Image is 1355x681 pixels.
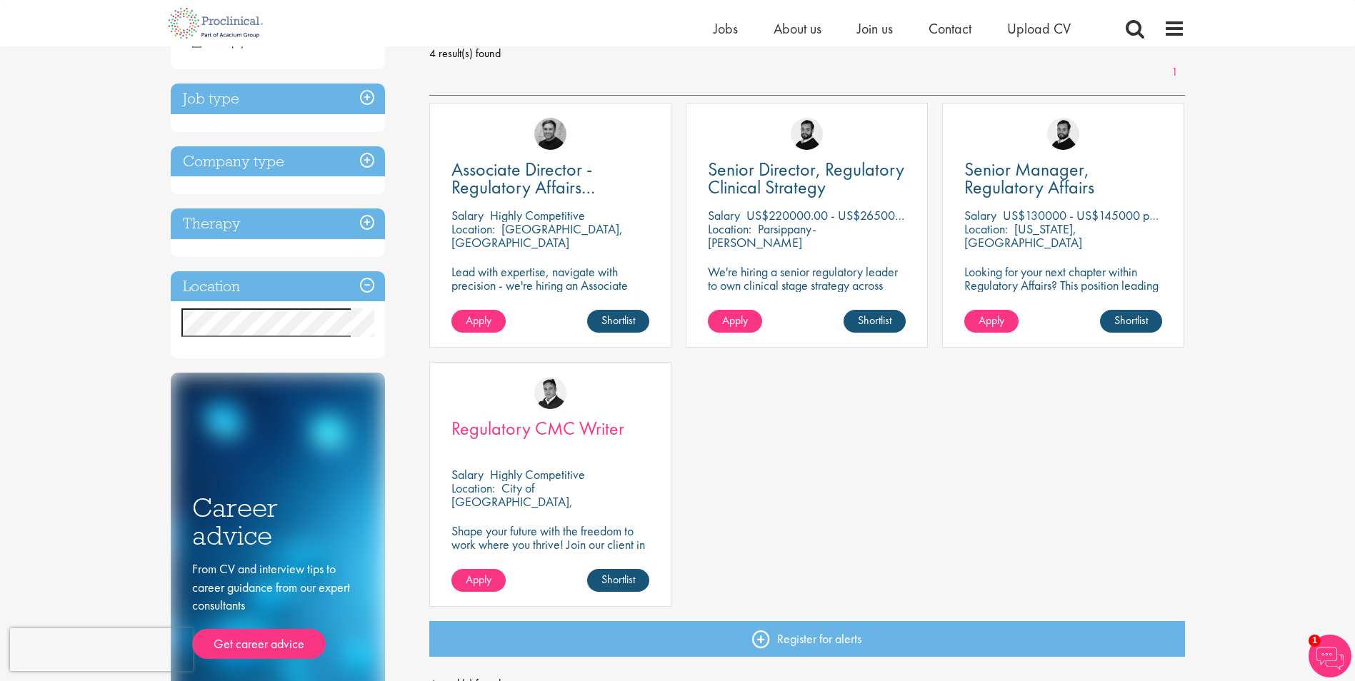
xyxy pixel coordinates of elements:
[451,569,506,592] a: Apply
[171,84,385,114] h3: Job type
[1100,310,1162,333] a: Shortlist
[708,207,740,223] span: Salary
[587,569,649,592] a: Shortlist
[451,416,624,440] span: Regulatory CMC Writer
[964,161,1162,196] a: Senior Manager, Regulatory Affairs
[451,420,649,438] a: Regulatory CMC Writer
[451,310,506,333] a: Apply
[1309,635,1351,677] img: Chatbot
[722,313,748,328] span: Apply
[429,621,1185,657] a: Register for alerts
[490,207,585,223] p: Highly Competitive
[964,265,1162,319] p: Looking for your next chapter within Regulatory Affairs? This position leading projects and worki...
[466,313,491,328] span: Apply
[746,207,1099,223] p: US$220000.00 - US$265000 per annum + Highly Competitive Salary
[451,480,495,496] span: Location:
[1047,118,1079,150] img: Nick Walker
[429,43,1185,64] span: 4 result(s) found
[192,560,364,659] div: From CV and interview tips to career guidance from our expert consultants
[451,524,649,565] p: Shape your future with the freedom to work where you thrive! Join our client in this fully remote...
[857,19,893,38] a: Join us
[1003,207,1194,223] p: US$130000 - US$145000 per annum
[979,313,1004,328] span: Apply
[708,157,904,199] span: Senior Director, Regulatory Clinical Strategy
[708,265,906,306] p: We're hiring a senior regulatory leader to own clinical stage strategy across multiple programs.
[964,221,1082,251] p: [US_STATE], [GEOGRAPHIC_DATA]
[534,377,566,409] img: Peter Duvall
[10,628,193,671] iframe: reCAPTCHA
[708,221,751,237] span: Location:
[929,19,971,38] a: Contact
[534,118,566,150] img: Peter Duvall
[192,494,364,549] h3: Career advice
[451,221,495,237] span: Location:
[964,221,1008,237] span: Location:
[171,208,385,239] h3: Therapy
[714,19,738,38] a: Jobs
[844,310,906,333] a: Shortlist
[451,221,623,251] p: [GEOGRAPHIC_DATA], [GEOGRAPHIC_DATA]
[708,221,829,278] p: Parsippany-[PERSON_NAME][GEOGRAPHIC_DATA], [GEOGRAPHIC_DATA]
[451,161,649,196] a: Associate Director - Regulatory Affairs Consultant
[192,629,326,659] a: Get career advice
[708,310,762,333] a: Apply
[451,466,484,483] span: Salary
[451,157,595,217] span: Associate Director - Regulatory Affairs Consultant
[451,480,573,523] p: City of [GEOGRAPHIC_DATA], [GEOGRAPHIC_DATA]
[1164,64,1185,81] a: 1
[964,310,1019,333] a: Apply
[171,271,385,302] h3: Location
[490,466,585,483] p: Highly Competitive
[964,207,996,223] span: Salary
[708,161,906,196] a: Senior Director, Regulatory Clinical Strategy
[451,207,484,223] span: Salary
[1309,635,1321,647] span: 1
[466,572,491,587] span: Apply
[451,265,649,333] p: Lead with expertise, navigate with precision - we're hiring an Associate Director to shape regula...
[774,19,821,38] a: About us
[171,146,385,177] h3: Company type
[587,310,649,333] a: Shortlist
[964,157,1094,199] span: Senior Manager, Regulatory Affairs
[791,118,823,150] img: Nick Walker
[1007,19,1071,38] a: Upload CV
